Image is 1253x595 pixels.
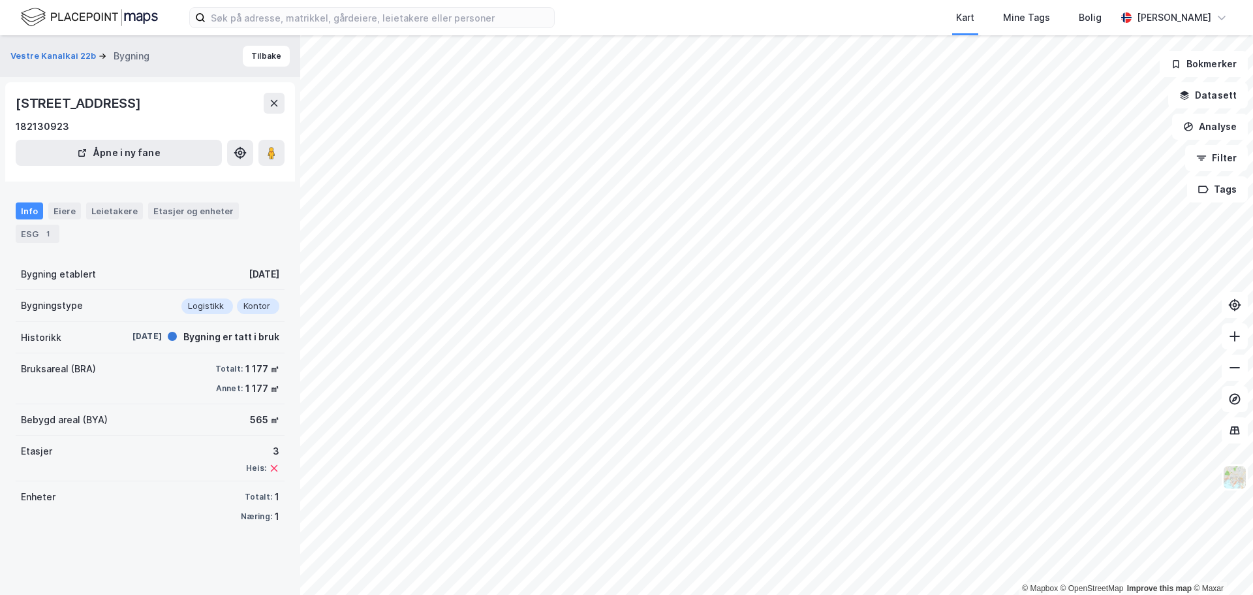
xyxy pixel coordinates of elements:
div: Bygning etablert [21,266,96,282]
input: Søk på adresse, matrikkel, gårdeiere, leietakere eller personer [206,8,554,27]
button: Filter [1185,145,1248,171]
button: Vestre Kanalkai 22b [10,50,99,63]
div: Enheter [21,489,55,505]
button: Analyse [1172,114,1248,140]
div: 1 177 ㎡ [245,381,279,396]
a: Mapbox [1022,584,1058,593]
button: Datasett [1168,82,1248,108]
a: OpenStreetMap [1060,584,1124,593]
div: Bruksareal (BRA) [21,361,96,377]
div: 1 [275,489,279,505]
div: Historikk [21,330,61,346]
div: 182130923 [16,119,69,135]
div: 1 177 ㎡ [245,361,279,377]
div: Bygning [114,48,149,64]
div: Info [16,202,43,219]
div: Leietakere [86,202,143,219]
div: Mine Tags [1003,10,1050,25]
div: ESG [16,225,59,243]
div: [PERSON_NAME] [1137,10,1211,25]
div: 1 [41,227,54,240]
a: Improve this map [1127,584,1192,593]
button: Åpne i ny fane [16,140,222,166]
img: logo.f888ab2527a4732fd821a326f86c7f29.svg [21,6,158,29]
div: Bygning er tatt i bruk [183,329,279,345]
div: [DATE] [249,266,279,282]
div: 1 [275,509,279,524]
button: Tilbake [243,46,290,67]
div: Heis: [246,463,266,474]
div: Næring: [241,511,272,522]
div: Etasjer og enheter [153,205,234,217]
div: Bebygd areal (BYA) [21,412,108,428]
iframe: Chat Widget [1188,532,1253,595]
button: Tags [1187,176,1248,202]
div: Bygningstype [21,298,83,314]
div: 565 ㎡ [250,412,279,428]
div: Annet: [216,383,243,394]
div: [DATE] [110,330,162,342]
div: Kart [956,10,974,25]
img: Z [1222,465,1247,490]
div: Eiere [48,202,81,219]
div: Totalt: [245,492,272,502]
div: [STREET_ADDRESS] [16,93,144,114]
button: Bokmerker [1160,51,1248,77]
div: Totalt: [215,364,243,374]
div: 3 [246,443,279,459]
div: Etasjer [21,443,52,459]
div: Bolig [1079,10,1102,25]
